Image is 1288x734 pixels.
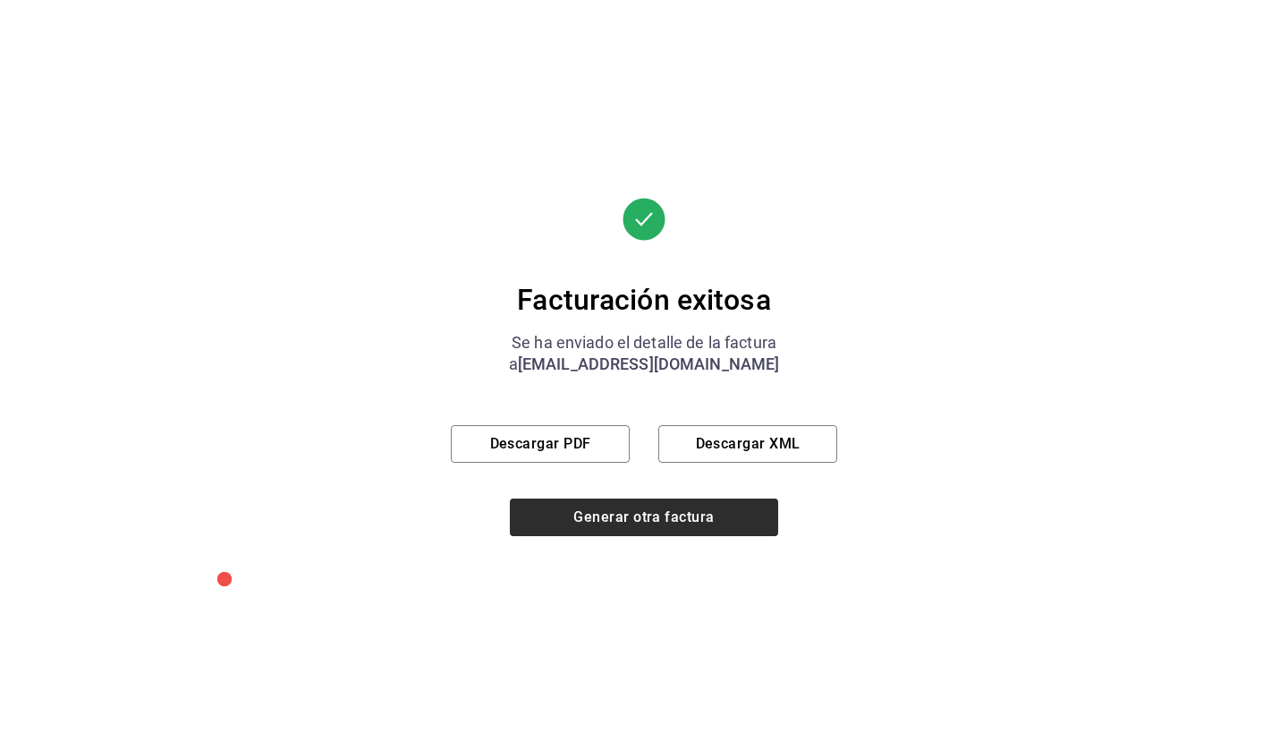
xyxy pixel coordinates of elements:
span: [EMAIL_ADDRESS][DOMAIN_NAME] [518,354,780,373]
button: Descargar XML [658,425,837,463]
div: a [451,354,837,375]
div: Se ha enviado el detalle de la factura [451,332,837,354]
button: Generar otra factura [510,499,778,536]
div: Facturación exitosa [451,282,837,318]
button: Descargar PDF [451,425,630,463]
